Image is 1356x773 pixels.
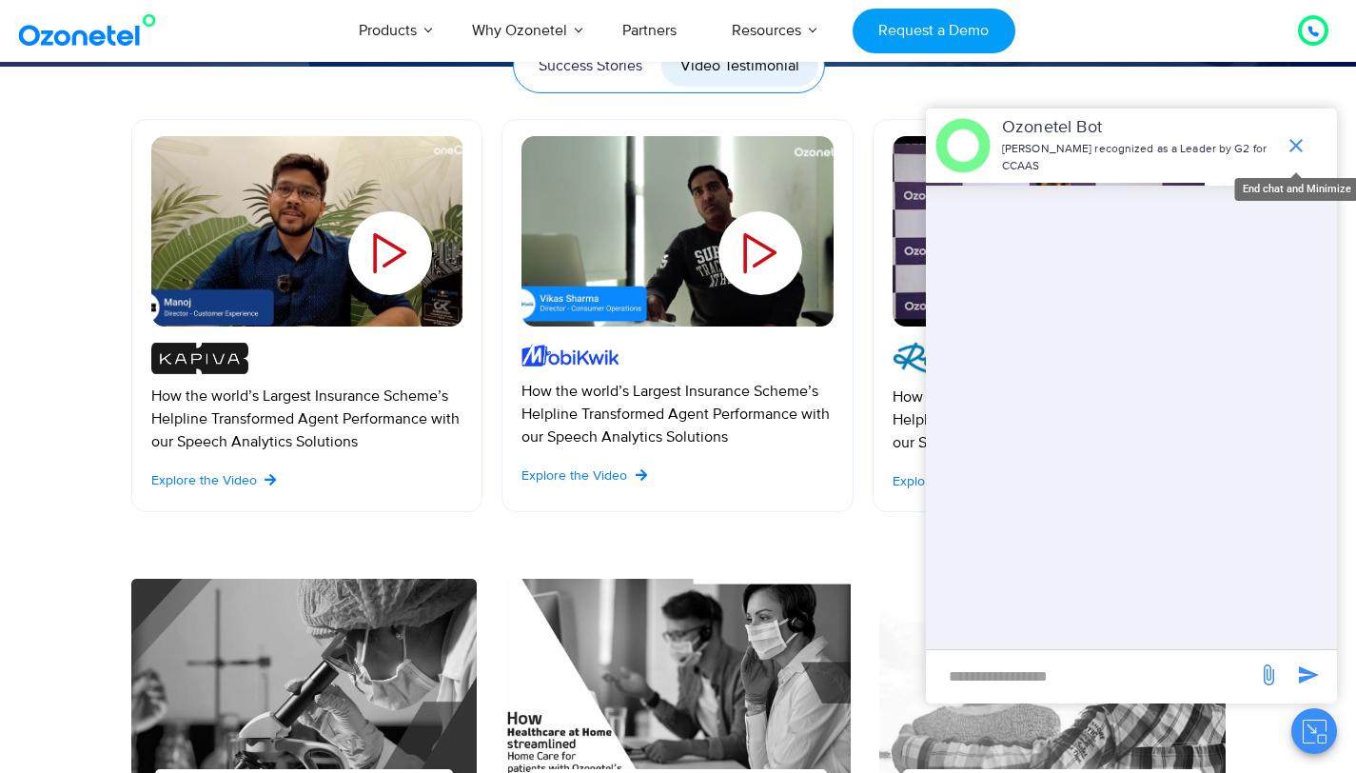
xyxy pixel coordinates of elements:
span: send message [1249,656,1287,694]
a: Explore the Video [521,466,650,486]
p: How the world’s Largest Insurance Scheme’s Helpline Transformed Agent Performance with our Speech... [893,386,1205,454]
span: Video Testimonial [680,56,799,75]
button: Close chat [1291,708,1337,754]
a: Kapiva.png [151,136,463,327]
div: Slides [893,136,1205,355]
p: How the world’s Largest Insurance Scheme’s Helpline Transformed Agent Performance with our Speech... [521,380,834,448]
a: Explore the Video [893,471,1021,491]
div: new-msg-input [935,660,1248,694]
img: header [935,118,991,173]
div: Slides [151,136,463,355]
a: ImzuYtI4jKs-HQ.jpg [893,136,1205,327]
a: Success Stories [520,45,661,87]
a: Mobiwik.png [521,136,834,327]
a: Video Testimonial [661,45,818,87]
div: Slides [521,136,834,355]
p: [PERSON_NAME] recognized as a Leader by G2 for CCAAS [1002,141,1275,175]
span: Success Stories [539,56,642,75]
p: Ozonetel Bot [1002,115,1275,141]
span: send message [1289,656,1327,694]
a: Explore the Video [151,470,280,490]
p: How the world’s Largest Insurance Scheme’s Helpline Transformed Agent Performance with our Speech... [151,385,463,453]
a: Request a Demo [853,9,1015,53]
span: end chat or minimize [1277,127,1315,165]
